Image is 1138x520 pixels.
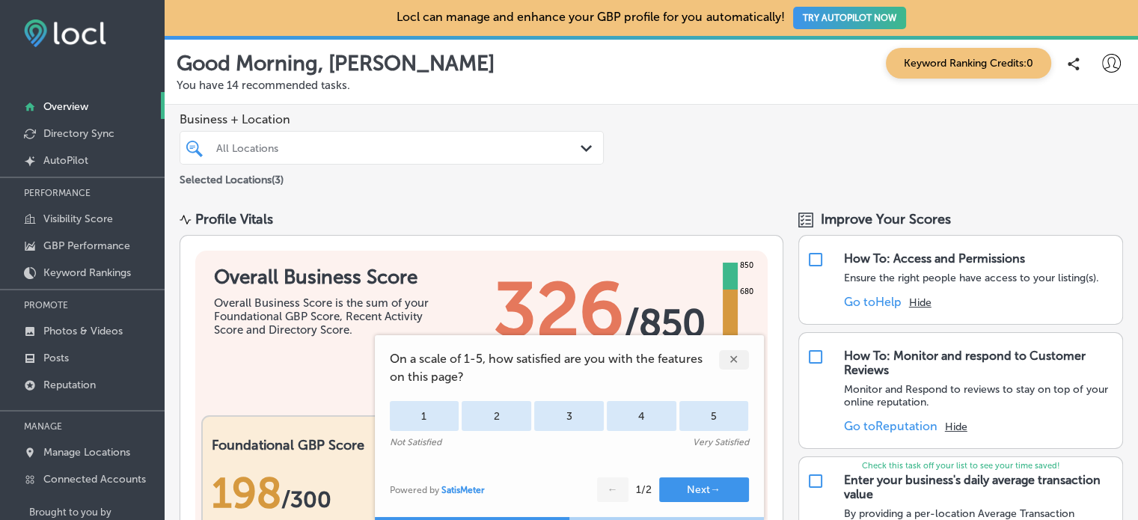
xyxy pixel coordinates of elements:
[214,266,438,289] h1: Overall Business Score
[43,266,131,279] p: Keyword Rankings
[737,260,756,272] div: 850
[607,401,676,431] div: 4
[844,272,1099,284] p: Ensure the right people have access to your listing(s).
[624,301,706,346] span: / 850
[844,383,1115,409] p: Monitor and Respond to reviews to stay on top of your online reputation.
[799,461,1122,471] p: Check this task off your list to see your time saved!
[821,211,951,227] span: Improve Your Scores
[844,295,902,309] a: Go toHelp
[216,141,582,154] div: All Locations
[844,473,1115,501] div: Enter your business's daily average transaction value
[659,477,749,502] button: Next→
[43,352,69,364] p: Posts
[462,401,531,431] div: 2
[43,325,123,337] p: Photos & Videos
[945,420,967,433] button: Hide
[195,211,273,227] div: Profile Vitals
[534,401,604,431] div: 3
[494,266,624,355] span: 326
[390,350,719,386] span: On a scale of 1-5, how satisfied are you with the features on this page?
[390,437,441,447] div: Not Satisfied
[43,154,88,167] p: AutoPilot
[43,127,114,140] p: Directory Sync
[441,485,485,495] a: SatisMeter
[43,212,113,225] p: Visibility Score
[43,100,88,113] p: Overview
[43,239,130,252] p: GBP Performance
[177,51,495,76] p: Good Morning, [PERSON_NAME]
[636,483,652,496] div: 1 / 2
[719,350,749,370] div: ✕
[281,486,331,513] span: / 300
[180,112,604,126] span: Business + Location
[693,437,749,447] div: Very Satisfied
[844,251,1025,266] div: How To: Access and Permissions
[29,507,165,518] p: Brought to you by
[909,296,931,309] button: Hide
[844,419,937,433] a: Go toReputation
[43,473,146,486] p: Connected Accounts
[597,477,628,502] button: ←
[43,379,96,391] p: Reputation
[679,401,749,431] div: 5
[177,79,1126,92] p: You have 14 recommended tasks.
[212,468,373,518] div: 198
[390,401,459,431] div: 1
[212,437,373,453] h2: Foundational GBP Score
[390,485,485,495] div: Powered by
[737,286,756,298] div: 680
[43,446,130,459] p: Manage Locations
[180,168,284,186] p: Selected Locations ( 3 )
[24,19,106,47] img: fda3e92497d09a02dc62c9cd864e3231.png
[214,296,438,337] div: Overall Business Score is the sum of your Foundational GBP Score, Recent Activity Score and Direc...
[844,349,1115,377] div: How To: Monitor and respond to Customer Reviews
[793,7,906,29] button: TRY AUTOPILOT NOW
[886,48,1051,79] span: Keyword Ranking Credits: 0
